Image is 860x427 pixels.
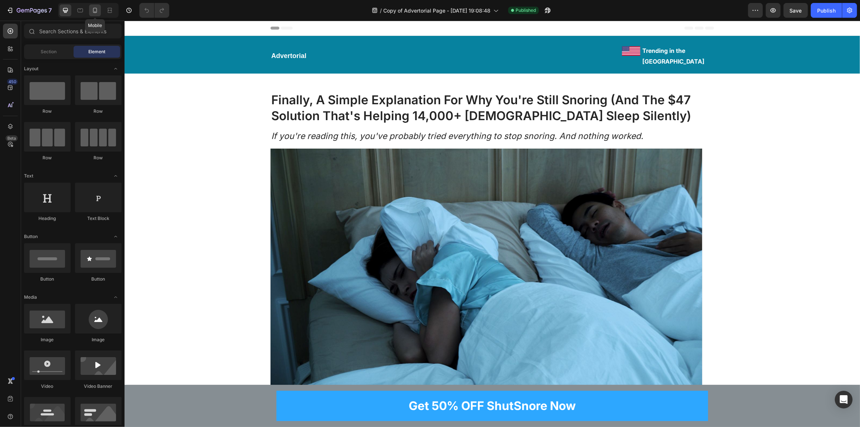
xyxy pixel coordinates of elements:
[75,215,122,222] div: Text Block
[146,128,578,371] img: gempages_580209516545573636-e61f40fa-4fab-4076-81cb-aaab11e11cad.jpg
[125,21,860,427] iframe: Design area
[24,294,37,301] span: Media
[75,383,122,390] div: Video Banner
[790,7,802,14] span: Save
[110,63,122,75] span: Toggle open
[147,31,291,40] p: Advertorial
[3,3,55,18] button: 7
[380,7,382,14] span: /
[75,336,122,343] div: Image
[811,3,842,18] button: Publish
[88,48,105,55] span: Element
[147,110,519,121] i: If you're reading this, you've probably tried everything to stop snoring. And nothing worked.
[110,231,122,243] span: Toggle open
[24,336,71,343] div: Image
[24,383,71,390] div: Video
[75,108,122,115] div: Row
[24,155,71,161] div: Row
[75,276,122,282] div: Button
[516,7,536,14] span: Published
[48,6,52,15] p: 7
[383,7,490,14] span: Copy of Advertorial Page - [DATE] 19:08:48
[41,48,57,55] span: Section
[24,24,122,38] input: Search Sections & Elements
[783,3,808,18] button: Save
[139,3,169,18] div: Undo/Redo
[24,215,71,222] div: Heading
[152,370,584,400] a: Get 50% OFF ShutSnore Now
[24,108,71,115] div: Row
[110,291,122,303] span: Toggle open
[24,233,38,240] span: Button
[75,155,122,161] div: Row
[146,71,578,104] h1: Finally, A Simple Explanation For Why You're Still Snoring (And The $47 Solution That's Helping 1...
[24,173,33,179] span: Text
[6,135,18,141] div: Beta
[110,170,122,182] span: Toggle open
[284,375,451,396] p: Get 50% OFF ShutSnore Now
[817,7,836,14] div: Publish
[497,26,516,35] img: gempages_580209516545573636-b6cdf846-b8f6-42a9-8420-619d013e9f8d.png
[24,65,38,72] span: Layout
[24,276,71,282] div: Button
[835,391,853,409] div: Open Intercom Messenger
[518,25,583,46] p: Trending in the [GEOGRAPHIC_DATA]
[7,79,18,85] div: 450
